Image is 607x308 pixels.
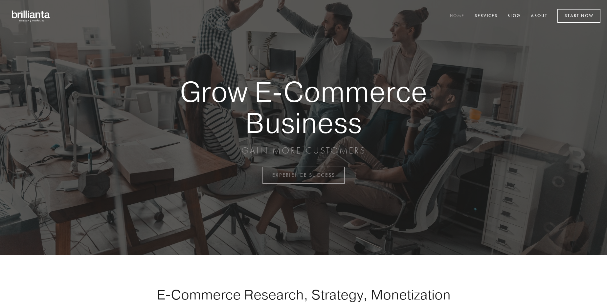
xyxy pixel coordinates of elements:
a: EXPERIENCE SUCCESS [262,167,345,184]
a: Services [470,11,502,22]
a: Home [446,11,469,22]
a: Start Now [557,9,600,23]
p: GAIN MORE CUSTOMERS [157,145,450,156]
a: Blog [503,11,525,22]
img: brillianta - research, strategy, marketing [7,7,56,26]
strong: Grow E-Commerce Business [157,76,450,138]
a: About [527,11,552,22]
h1: E-Commerce Research, Strategy, Monetization [136,286,471,303]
